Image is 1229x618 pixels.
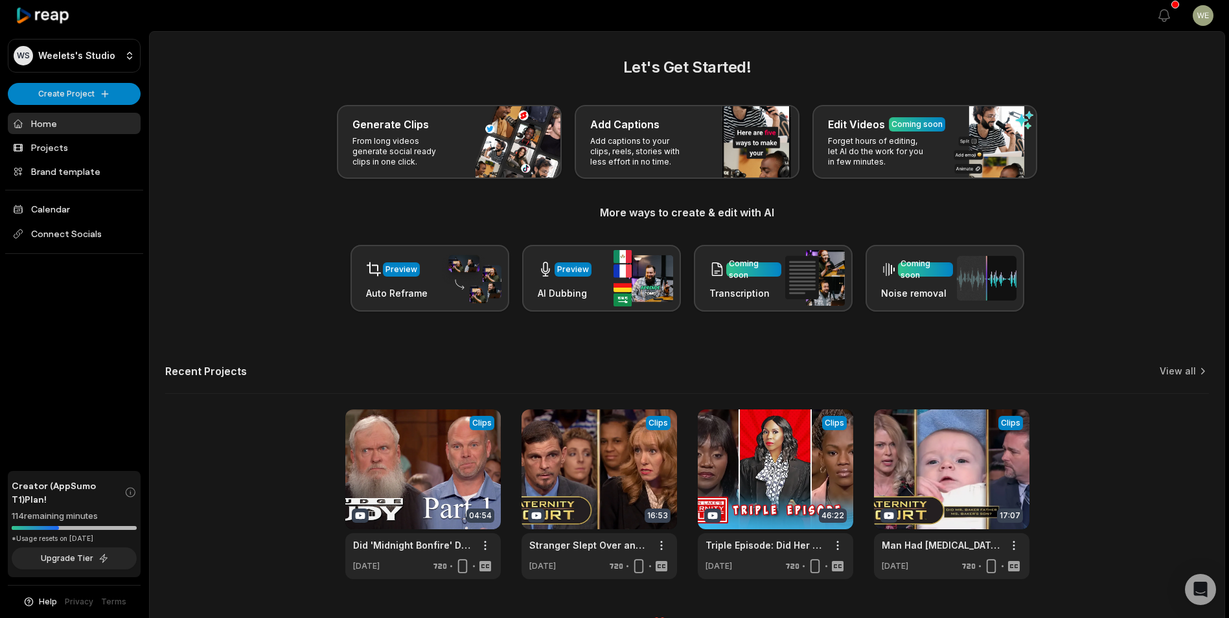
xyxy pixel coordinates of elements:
[38,50,115,62] p: Weelets's Studio
[442,253,501,304] img: auto_reframe.png
[366,286,428,300] h3: Auto Reframe
[14,46,33,65] div: WS
[828,117,885,132] h3: Edit Videos
[529,538,649,552] a: Stranger Slept Over and Slept With Man's Girlfriend (Full Episode) | Paternity Court
[882,538,1001,552] a: Man Had [MEDICAL_DATA] [DATE] (Full Episode) | Paternity Court
[101,596,126,608] a: Terms
[352,136,453,167] p: From long videos generate social ready clips in one click.
[8,83,141,105] button: Create Project
[23,596,57,608] button: Help
[1160,365,1196,378] a: View all
[8,161,141,182] a: Brand template
[706,538,825,552] a: Triple Episode: Did Her Late Brother Leave Behind a Baby? | Paternity Court
[12,510,137,523] div: 114 remaining minutes
[12,547,137,569] button: Upgrade Tier
[881,286,953,300] h3: Noise removal
[165,365,247,378] h2: Recent Projects
[901,258,950,281] div: Coming soon
[785,250,845,306] img: transcription.png
[957,256,1017,301] img: noise_removal.png
[538,286,592,300] h3: AI Dubbing
[8,198,141,220] a: Calendar
[614,250,673,306] img: ai_dubbing.png
[12,534,137,544] div: *Usage resets on [DATE]
[891,119,943,130] div: Coming soon
[8,113,141,134] a: Home
[590,136,691,167] p: Add captions to your clips, reels, stories with less effort in no time.
[352,117,429,132] h3: Generate Clips
[8,137,141,158] a: Projects
[8,222,141,246] span: Connect Socials
[828,136,928,167] p: Forget hours of editing, let AI do the work for you in few minutes.
[709,286,781,300] h3: Transcription
[65,596,93,608] a: Privacy
[353,538,472,552] a: Did 'Midnight Bonfire' Damage Neighbor's Fence? | Part 1
[590,117,660,132] h3: Add Captions
[12,479,124,506] span: Creator (AppSumo T1) Plan!
[165,56,1209,79] h2: Let's Get Started!
[39,596,57,608] span: Help
[557,264,589,275] div: Preview
[385,264,417,275] div: Preview
[1185,574,1216,605] div: Open Intercom Messenger
[165,205,1209,220] h3: More ways to create & edit with AI
[729,258,779,281] div: Coming soon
